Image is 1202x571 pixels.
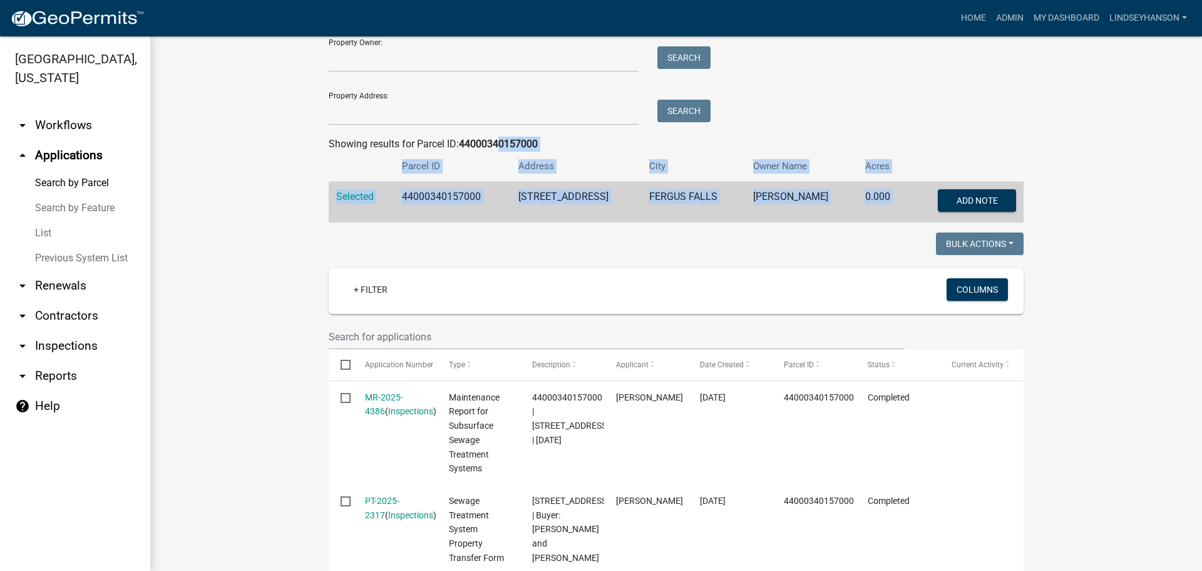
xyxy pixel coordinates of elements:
[365,392,403,417] a: MR-2025-4386
[388,406,433,416] a: Inspections
[604,350,688,380] datatable-header-cell: Applicant
[991,6,1029,30] a: Admin
[532,360,570,369] span: Description
[511,182,642,223] td: [STREET_ADDRESS]
[700,360,744,369] span: Date Created
[15,338,30,354] i: arrow_drop_down
[394,152,511,181] th: Parcel ID
[956,6,991,30] a: Home
[657,46,711,69] button: Search
[15,399,30,414] i: help
[940,350,1024,380] datatable-header-cell: Current Activity
[436,350,520,380] datatable-header-cell: Type
[520,350,604,380] datatable-header-cell: Description
[784,360,814,369] span: Parcel ID
[858,152,908,181] th: Acres
[388,510,433,520] a: Inspections
[616,496,683,506] span: Melissa Davis
[511,152,642,181] th: Address
[352,350,436,380] datatable-header-cell: Application Number
[657,100,711,122] button: Search
[15,118,30,133] i: arrow_drop_down
[947,278,1008,301] button: Columns
[1029,6,1104,30] a: My Dashboard
[952,360,1004,369] span: Current Activity
[700,392,726,402] span: 09/09/2025
[449,360,465,369] span: Type
[15,308,30,323] i: arrow_drop_down
[868,360,890,369] span: Status
[365,494,425,523] div: ( )
[1104,6,1192,30] a: Lindseyhanson
[532,392,609,445] span: 44000340157000 | 13985 165TH ST | 08/22/2025
[700,496,726,506] span: 09/03/2025
[616,360,649,369] span: Applicant
[642,152,746,181] th: City
[532,496,609,563] span: 13985 165TH ST | Buyer: Connor Aasness and Rachel Aasness
[616,392,683,402] span: Mitch Okerstrom
[449,496,504,563] span: Sewage Treatment System Property Transfer Form
[936,233,1024,255] button: Bulk Actions
[15,148,30,163] i: arrow_drop_up
[15,278,30,293] i: arrow_drop_down
[856,350,940,380] datatable-header-cell: Status
[784,496,854,506] span: 44000340157000
[336,191,374,202] a: Selected
[956,196,997,206] span: Add Note
[868,496,910,506] span: Completed
[459,138,538,150] strong: 44000340157000
[344,278,398,301] a: + Filter
[365,390,425,419] div: ( )
[938,189,1016,212] button: Add Note
[365,496,399,520] a: PT-2025-2317
[329,324,905,350] input: Search for applications
[642,182,746,223] td: FERGUS FALLS
[329,350,352,380] datatable-header-cell: Select
[746,182,858,223] td: [PERSON_NAME]
[772,350,856,380] datatable-header-cell: Parcel ID
[746,152,858,181] th: Owner Name
[449,392,500,474] span: Maintenance Report for Subsurface Sewage Treatment Systems
[15,369,30,384] i: arrow_drop_down
[784,392,854,402] span: 44000340157000
[868,392,910,402] span: Completed
[329,137,1024,152] div: Showing results for Parcel ID:
[688,350,772,380] datatable-header-cell: Date Created
[394,182,511,223] td: 44000340157000
[858,182,908,223] td: 0.000
[365,360,433,369] span: Application Number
